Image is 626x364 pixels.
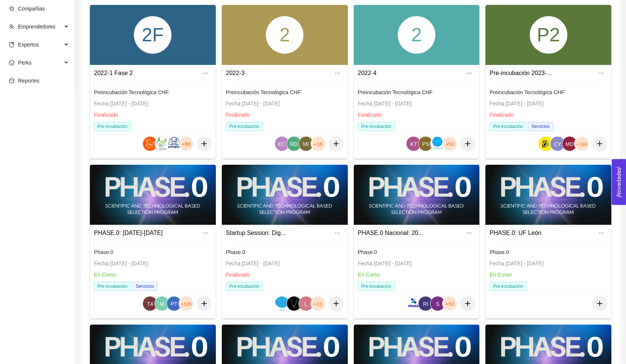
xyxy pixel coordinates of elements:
[358,282,395,291] span: Pre-incubación
[595,227,607,239] button: ellipsis
[463,227,475,239] button: ellipsis
[143,137,157,151] img: 1631894011622-Copia%20de%20Copia%20de%20WR%20-%20Portada%20Website.png
[490,89,564,95] span: Preincubación Tecnológica CHF
[528,122,553,131] span: Servicios
[200,230,211,236] span: ellipsis
[226,112,250,118] span: Finalizado
[226,89,301,95] span: Preincubación Tecnológica CHF
[410,137,417,152] span: KT
[180,297,191,311] span: +105
[612,159,626,205] button: Open Feedback Widget
[132,282,158,291] span: Servicios
[94,70,133,76] a: 2022-1 Fase 2
[464,230,475,236] span: ellipsis
[226,282,263,291] span: Pre-incubación
[200,70,211,76] span: ellipsis
[460,296,475,311] button: plus
[460,140,475,147] span: plus
[314,296,323,311] span: +11
[592,136,607,151] button: plus
[592,296,607,311] button: plus
[329,296,344,311] button: plus
[445,296,454,311] span: +92
[226,101,280,107] span: Fecha: [DATE] - [DATE]
[332,230,343,236] span: ellipsis
[464,70,475,76] span: ellipsis
[182,137,191,152] span: +88
[197,300,212,307] span: plus
[398,16,435,54] div: 2
[147,296,153,311] span: T4
[160,296,164,311] span: M
[200,227,212,239] button: ellipsis
[423,296,428,311] span: RI
[94,282,131,291] span: Pre-incubación
[538,137,553,151] img: 1718985808943-IMAGOO.APPS.jpg
[329,140,344,147] span: plus
[171,296,177,311] span: PT
[305,296,308,311] span: L
[490,260,543,266] span: Fecha: [DATE] - [DATE]
[94,230,163,236] a: PHASE.0: [DATE]-[DATE]
[287,296,301,311] img: 1712100558539-visium%20logo%20(2).png
[94,101,148,107] span: Fecha: [DATE] - [DATE]
[197,296,212,311] button: plus
[226,272,250,278] span: Finalizado
[358,101,412,107] span: Fecha: [DATE] - [DATE]
[94,122,131,131] span: Pre-incubación
[197,136,212,151] button: plus
[592,140,607,147] span: plus
[275,296,289,311] img: 1708920434561-Logo%20clases%20yoga%20-%20Azul.png
[595,67,607,79] button: ellipsis
[436,296,440,311] span: S
[9,24,14,29] span: team
[18,78,39,84] span: Reportes
[358,249,377,255] span: Phase.0
[490,101,543,107] span: Fecha: [DATE] - [DATE]
[332,67,344,79] button: ellipsis
[358,260,412,266] span: Fecha: [DATE] - [DATE]
[530,16,567,54] div: P2
[358,89,433,95] span: Preincubación Tecnológica CHF
[463,67,475,79] button: ellipsis
[303,137,309,152] span: MI
[490,249,509,255] span: Phase.0
[358,272,380,278] span: En Curso
[94,260,148,266] span: Fecha: [DATE] - [DATE]
[94,272,116,278] span: En Curso
[94,112,118,118] span: Finalizado
[358,230,423,236] a: PHASE.0 Nacional: 20...
[314,137,323,152] span: +18
[358,122,395,131] span: Pre-incubación
[565,137,574,152] span: MD
[18,42,39,48] span: Expertos
[332,227,344,239] button: ellipsis
[460,136,475,151] button: plus
[226,260,280,266] span: Fecha: [DATE] - [DATE]
[490,112,514,118] span: Finalizado
[490,282,526,291] span: Pre-incubación
[155,137,169,151] img: 1642237474424-1.png
[18,24,56,30] span: Emprendedores
[430,137,445,151] img: 1665265282247-logo%20cryptostocks.png
[226,230,286,236] a: Startup Session: Dig...
[332,70,343,76] span: ellipsis
[329,136,344,151] button: plus
[329,300,344,307] span: plus
[596,70,607,76] span: ellipsis
[134,16,171,54] div: 2F
[358,112,382,118] span: Finalizado
[9,78,14,83] span: dashboard
[94,249,113,255] span: Phase.0
[200,67,212,79] button: ellipsis
[490,272,511,278] span: En Curso
[576,137,587,151] span: +146
[167,137,181,151] img: 1646851899934-Purepet%20Logo%20Vectores.png
[554,137,561,152] span: CY
[406,296,421,311] img: 1666300425363-Logo%201.png
[596,230,607,236] span: ellipsis
[226,122,263,131] span: Pre-incubación
[278,137,285,152] span: EC
[94,89,169,95] span: Preincubación Tecnológica CHF
[197,140,212,147] span: plus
